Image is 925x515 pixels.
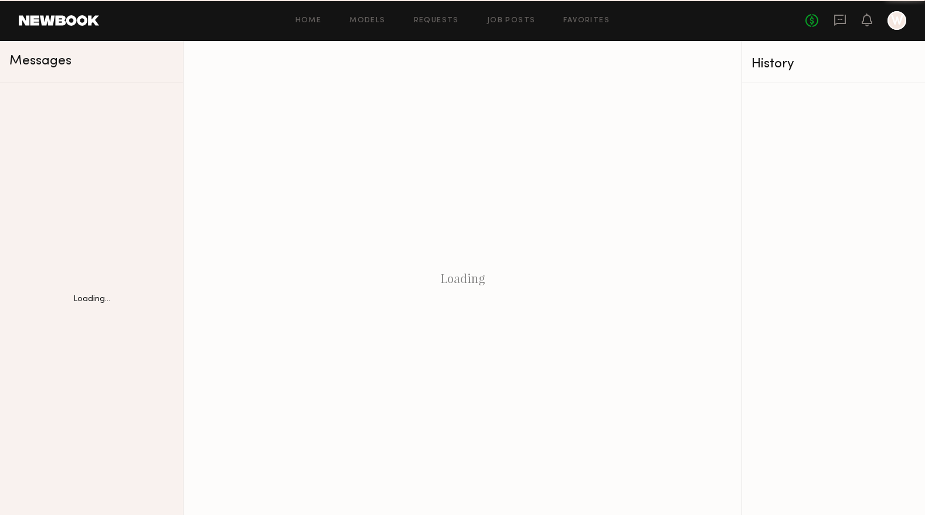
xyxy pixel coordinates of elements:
div: History [751,57,916,71]
a: Home [295,17,322,25]
span: Messages [9,54,72,68]
a: Models [349,17,385,25]
a: W [887,11,906,30]
div: Loading... [73,295,110,303]
div: Loading [183,41,742,515]
a: Favorites [563,17,610,25]
a: Job Posts [487,17,536,25]
a: Requests [414,17,459,25]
